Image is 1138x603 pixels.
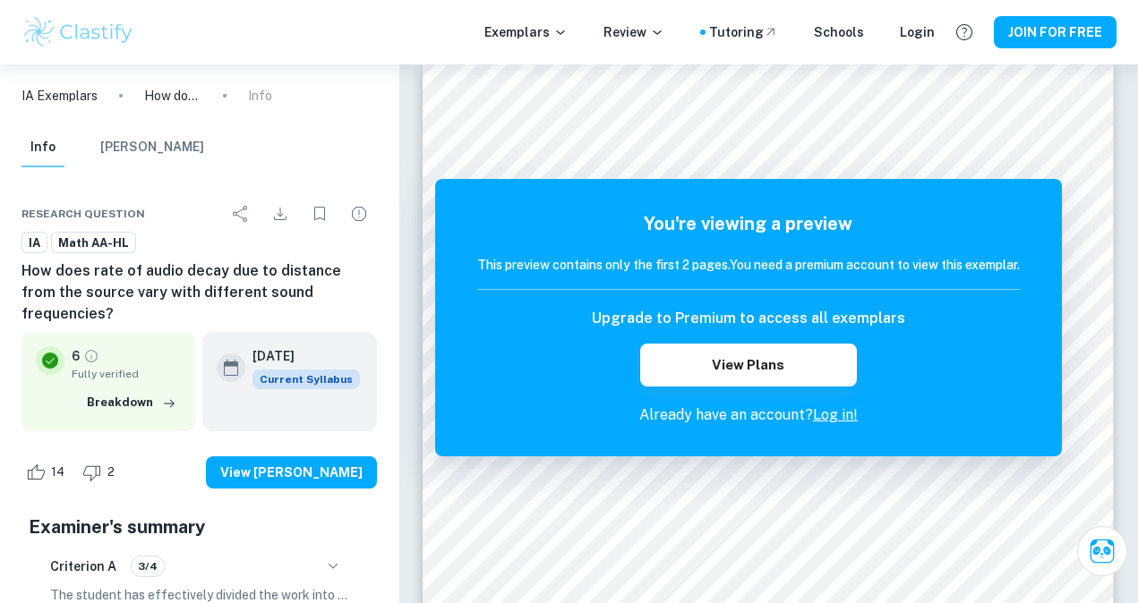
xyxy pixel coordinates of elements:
[477,255,1020,275] h6: This preview contains only the first 2 pages. You need a premium account to view this exemplar.
[248,86,272,106] p: Info
[814,22,864,42] a: Schools
[252,369,360,389] div: This exemplar is based on the current syllabus. Feel free to refer to it for inspiration/ideas wh...
[21,232,47,254] a: IA
[302,196,338,232] div: Bookmark
[72,366,181,382] span: Fully verified
[52,234,135,252] span: Math AA-HL
[41,463,74,481] span: 14
[21,14,135,50] img: Clastify logo
[132,558,164,574] span: 3/4
[83,348,99,364] a: Grade fully verified
[21,86,98,106] a: IA Exemplars
[813,406,858,423] a: Log in!
[477,210,1020,237] h5: You're viewing a preview
[206,456,377,488] button: View [PERSON_NAME]
[640,344,857,386] button: View Plans
[21,128,64,167] button: Info
[252,369,360,389] span: Current Syllabus
[72,346,80,366] p: 6
[949,17,980,47] button: Help and Feedback
[592,308,905,329] h6: Upgrade to Premium to access all exemplars
[603,22,664,42] p: Review
[78,458,124,487] div: Dislike
[29,514,370,540] h5: Examiner's summary
[21,458,74,487] div: Like
[1077,526,1127,576] button: Ask Clai
[223,196,259,232] div: Share
[22,234,47,252] span: IA
[262,196,298,232] div: Download
[51,232,136,254] a: Math AA-HL
[709,22,778,42] a: Tutoring
[21,260,377,325] h6: How does rate of audio decay due to distance from the source vary with different sound frequencies?
[477,404,1020,426] p: Already have an account?
[98,463,124,481] span: 2
[21,206,145,222] span: Research question
[100,128,204,167] button: [PERSON_NAME]
[484,22,568,42] p: Exemplars
[900,22,935,42] a: Login
[144,86,201,106] p: How does rate of audio decay due to distance from the source vary with different sound frequencies?
[341,196,377,232] div: Report issue
[82,389,181,416] button: Breakdown
[50,556,116,576] h6: Criterion A
[252,346,346,366] h6: [DATE]
[994,16,1117,48] button: JOIN FOR FREE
